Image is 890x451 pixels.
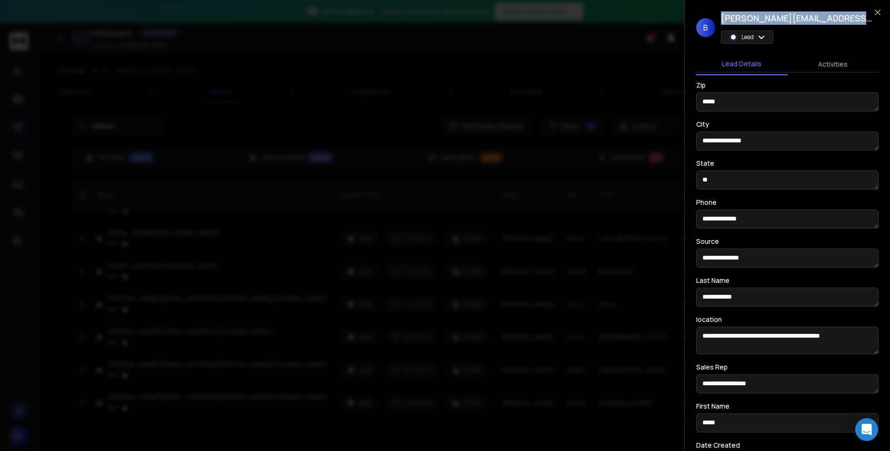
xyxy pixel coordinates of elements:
[696,121,709,128] label: City
[696,442,740,449] label: Date Created
[855,418,878,441] div: Open Intercom Messenger
[696,53,788,75] button: Lead Details
[696,316,722,323] label: location
[696,364,728,371] label: Sales Rep
[696,82,706,89] label: Zip
[721,11,873,25] h1: [PERSON_NAME][EMAIL_ADDRESS][PERSON_NAME][DOMAIN_NAME]
[696,160,714,167] label: State
[696,277,730,284] label: Last Name
[696,18,715,37] span: B
[696,199,717,206] label: Phone
[741,33,754,41] p: Lead
[788,54,879,75] button: Activities
[696,403,730,410] label: First Name
[696,238,719,245] label: Source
